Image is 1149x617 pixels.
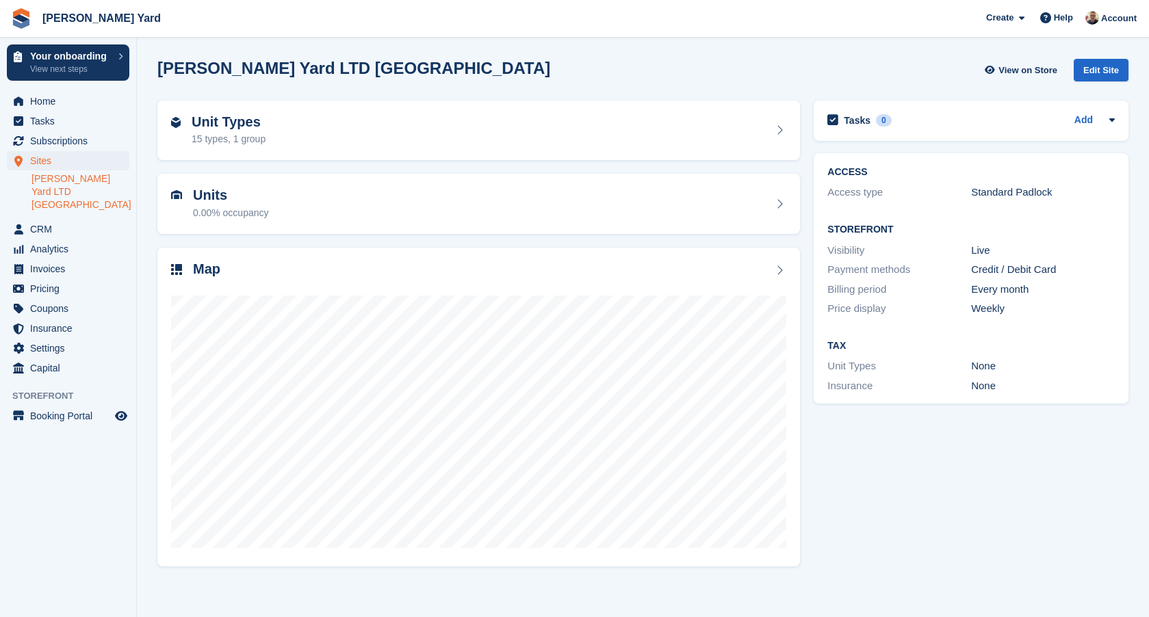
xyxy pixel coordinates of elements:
[7,151,129,170] a: menu
[192,132,266,146] div: 15 types, 1 group
[7,406,129,425] a: menu
[30,259,112,278] span: Invoices
[7,131,129,150] a: menu
[157,174,800,234] a: Units 0.00% occupancy
[827,167,1115,178] h2: ACCESS
[876,114,892,127] div: 0
[971,262,1115,278] div: Credit / Debit Card
[30,239,112,259] span: Analytics
[37,7,166,29] a: [PERSON_NAME] Yard
[971,185,1115,200] div: Standard Padlock
[971,358,1115,374] div: None
[30,63,112,75] p: View next steps
[30,220,112,239] span: CRM
[30,319,112,338] span: Insurance
[827,358,971,374] div: Unit Types
[1054,11,1073,25] span: Help
[827,341,1115,352] h2: Tax
[113,408,129,424] a: Preview store
[30,111,112,131] span: Tasks
[30,51,112,61] p: Your onboarding
[193,206,269,220] div: 0.00% occupancy
[7,259,129,278] a: menu
[971,243,1115,259] div: Live
[7,44,129,81] a: Your onboarding View next steps
[827,378,971,394] div: Insurance
[30,279,112,298] span: Pricing
[1074,59,1128,81] div: Edit Site
[157,248,800,567] a: Map
[971,282,1115,298] div: Every month
[1074,113,1093,129] a: Add
[971,378,1115,394] div: None
[7,239,129,259] a: menu
[11,8,31,29] img: stora-icon-8386f47178a22dfd0bd8f6a31ec36ba5ce8667c1dd55bd0f319d3a0aa187defe.svg
[30,131,112,150] span: Subscriptions
[171,117,181,128] img: unit-type-icn-2b2737a686de81e16bb02015468b77c625bbabd49415b5ef34ead5e3b44a266d.svg
[7,299,129,318] a: menu
[30,151,112,170] span: Sites
[827,301,971,317] div: Price display
[983,59,1063,81] a: View on Store
[1074,59,1128,87] a: Edit Site
[30,339,112,358] span: Settings
[31,172,129,211] a: [PERSON_NAME] Yard LTD [GEOGRAPHIC_DATA]
[998,64,1057,77] span: View on Store
[7,220,129,239] a: menu
[844,114,870,127] h2: Tasks
[192,114,266,130] h2: Unit Types
[171,264,182,275] img: map-icn-33ee37083ee616e46c38cad1a60f524a97daa1e2b2c8c0bc3eb3415660979fc1.svg
[171,190,182,200] img: unit-icn-7be61d7bf1b0ce9d3e12c5938cc71ed9869f7b940bace4675aadf7bd6d80202e.svg
[193,187,269,203] h2: Units
[30,299,112,318] span: Coupons
[7,319,129,338] a: menu
[986,11,1014,25] span: Create
[7,358,129,378] a: menu
[7,339,129,358] a: menu
[971,301,1115,317] div: Weekly
[827,185,971,200] div: Access type
[7,111,129,131] a: menu
[827,224,1115,235] h2: Storefront
[827,243,971,259] div: Visibility
[1101,12,1137,25] span: Account
[193,261,220,277] h2: Map
[30,406,112,425] span: Booking Portal
[7,92,129,111] a: menu
[7,279,129,298] a: menu
[30,358,112,378] span: Capital
[1085,11,1099,25] img: Si Allen
[827,262,971,278] div: Payment methods
[12,389,136,403] span: Storefront
[827,282,971,298] div: Billing period
[157,59,550,77] h2: [PERSON_NAME] Yard LTD [GEOGRAPHIC_DATA]
[157,101,800,161] a: Unit Types 15 types, 1 group
[30,92,112,111] span: Home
